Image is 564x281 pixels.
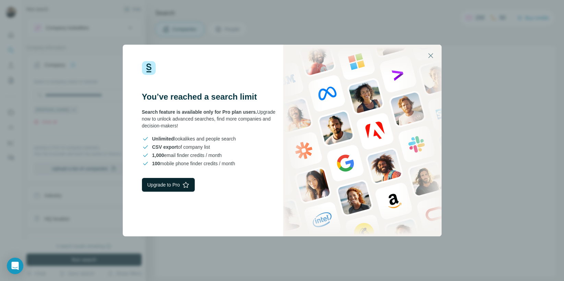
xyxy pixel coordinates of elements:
img: Surfe Logo [142,61,156,75]
h3: You’ve reached a search limit [142,91,282,102]
div: Upgrade now to unlock advanced searches, find more companies and decision-makers! [142,109,282,129]
span: mobile phone finder credits / month [152,160,235,167]
div: Open Intercom Messenger [7,258,23,274]
span: Unlimited [152,136,174,142]
span: 100 [152,161,160,166]
button: Upgrade to Pro [142,178,195,192]
span: email finder credits / month [152,152,222,159]
img: Surfe Stock Photo - showing people and technologies [283,45,442,236]
span: CSV export [152,144,178,150]
span: Search feature is available only for Pro plan users. [142,109,257,115]
span: lookalikes and people search [152,135,236,142]
span: of company list [152,144,210,150]
span: 1,000 [152,153,164,158]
